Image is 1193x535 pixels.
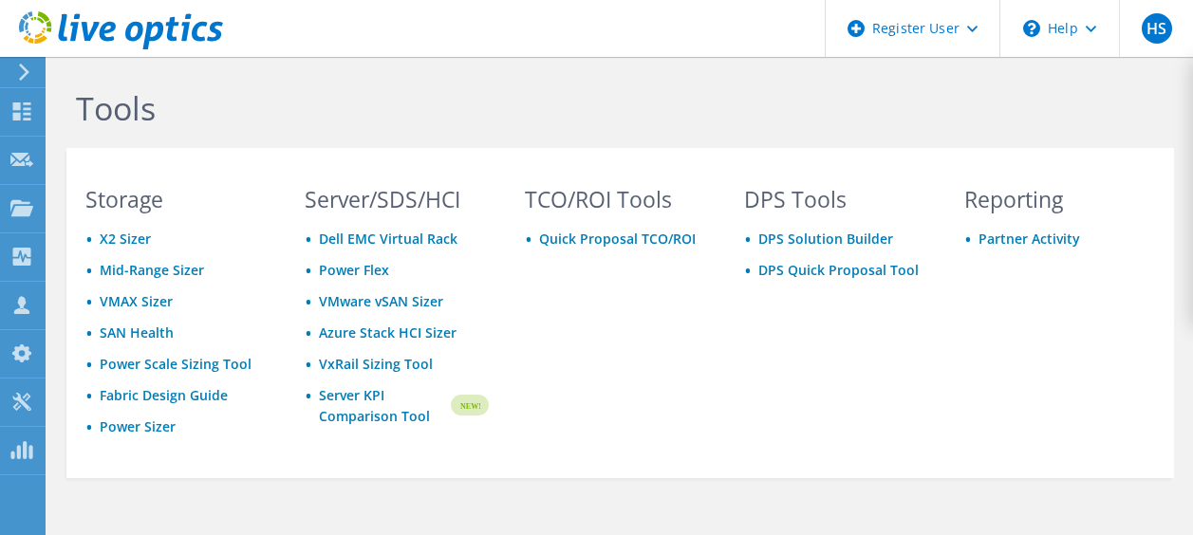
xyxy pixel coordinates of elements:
a: Server KPI Comparison Tool [319,385,447,427]
h3: Reporting [964,189,1147,210]
a: Dell EMC Virtual Rack [319,230,457,248]
a: Quick Proposal TCO/ROI [539,230,696,248]
a: Fabric Design Guide [100,386,228,404]
span: HS [1142,13,1172,44]
a: X2 Sizer [100,230,151,248]
h3: Server/SDS/HCI [305,189,488,210]
a: Azure Stack HCI Sizer [319,323,457,341]
img: new-badge.svg [448,383,489,428]
svg: \n [1023,20,1040,37]
a: VMAX Sizer [100,292,173,310]
a: Mid-Range Sizer [100,261,204,279]
a: DPS Solution Builder [758,230,893,248]
a: VMware vSAN Sizer [319,292,443,310]
a: Partner Activity [979,230,1080,248]
a: Power Sizer [100,417,176,435]
a: DPS Quick Proposal Tool [758,261,919,279]
a: VxRail Sizing Tool [319,355,433,373]
a: SAN Health [100,323,174,341]
a: Power Scale Sizing Tool [100,355,252,373]
a: Power Flex [319,261,389,279]
h1: Tools [76,88,1155,128]
h3: DPS Tools [744,189,927,210]
h3: Storage [85,189,269,210]
h3: TCO/ROI Tools [525,189,708,210]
